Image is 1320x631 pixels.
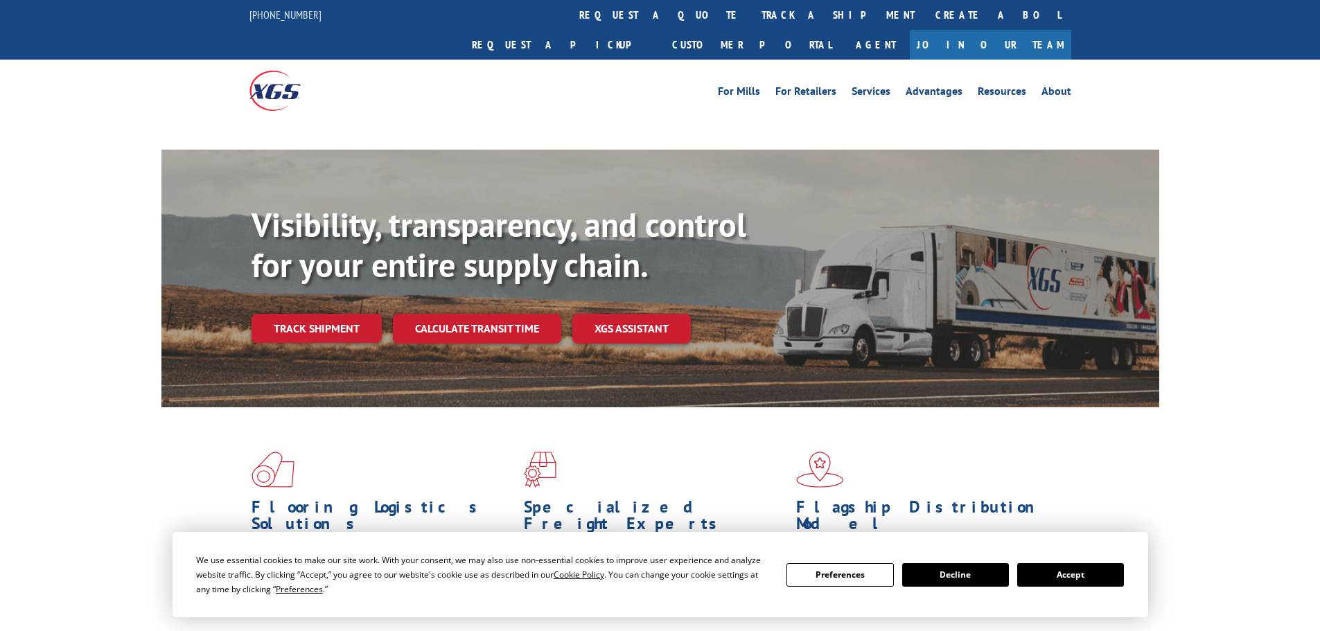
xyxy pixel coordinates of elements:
[173,532,1148,617] div: Cookie Consent Prompt
[461,30,662,60] a: Request a pickup
[796,452,844,488] img: xgs-icon-flagship-distribution-model-red
[910,30,1071,60] a: Join Our Team
[662,30,842,60] a: Customer Portal
[572,314,691,344] a: XGS ASSISTANT
[252,499,513,539] h1: Flooring Logistics Solutions
[902,563,1009,587] button: Decline
[524,499,786,539] h1: Specialized Freight Experts
[196,553,770,596] div: We use essential cookies to make our site work. With your consent, we may also use non-essential ...
[842,30,910,60] a: Agent
[718,86,760,101] a: For Mills
[393,314,561,344] a: Calculate transit time
[978,86,1026,101] a: Resources
[252,314,382,343] a: Track shipment
[1041,86,1071,101] a: About
[249,8,322,21] a: [PHONE_NUMBER]
[906,86,962,101] a: Advantages
[524,452,556,488] img: xgs-icon-focused-on-flooring-red
[1017,563,1124,587] button: Accept
[276,583,323,595] span: Preferences
[554,569,604,580] span: Cookie Policy
[852,86,890,101] a: Services
[252,452,294,488] img: xgs-icon-total-supply-chain-intelligence-red
[786,563,893,587] button: Preferences
[252,203,746,286] b: Visibility, transparency, and control for your entire supply chain.
[775,86,836,101] a: For Retailers
[796,499,1058,539] h1: Flagship Distribution Model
